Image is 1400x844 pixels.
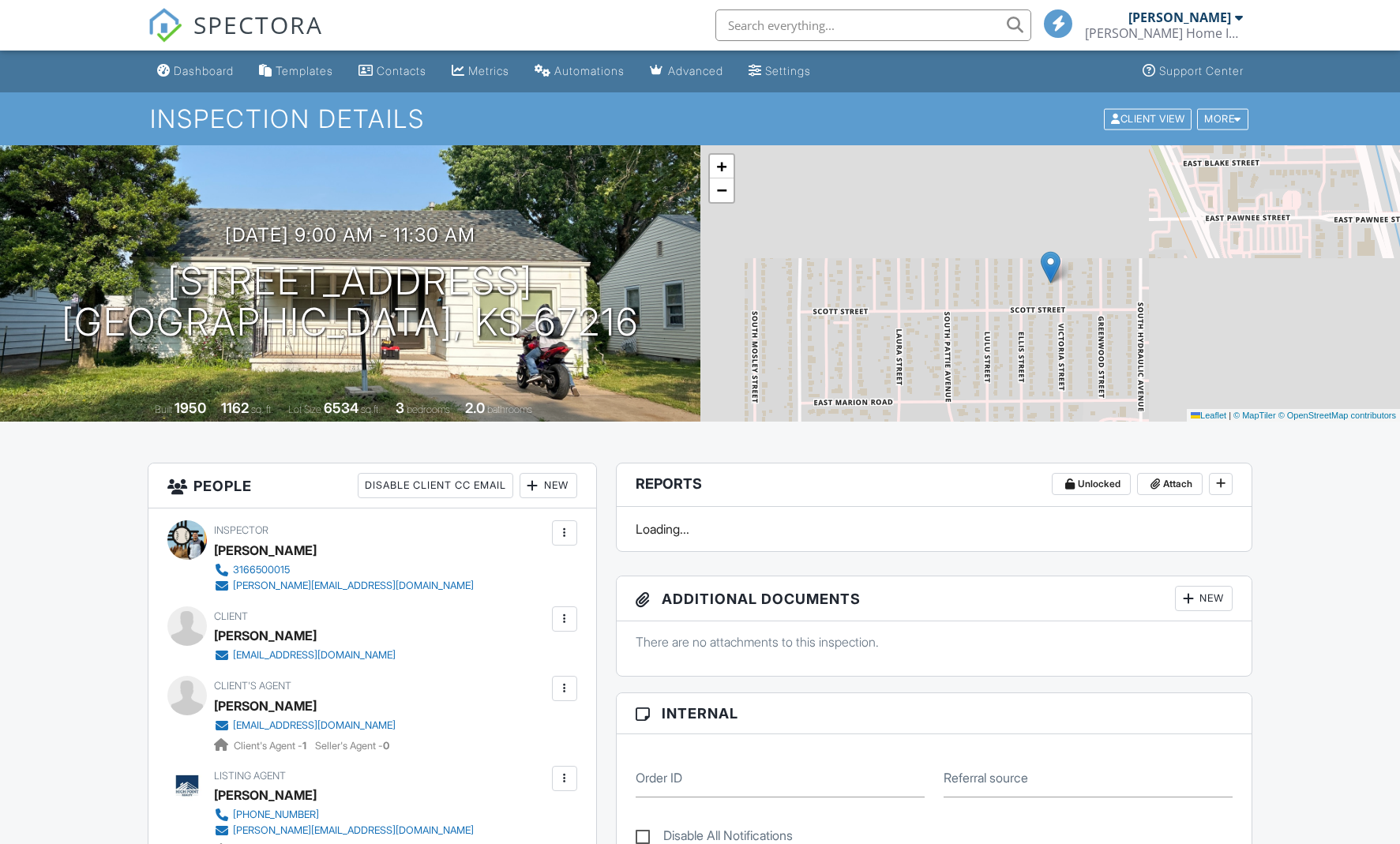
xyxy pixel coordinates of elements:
[214,538,317,562] div: [PERSON_NAME]
[668,64,723,77] div: Advanced
[644,57,730,86] a: Advanced
[445,57,516,86] a: Metrics
[468,64,509,77] div: Metrics
[377,64,426,77] div: Contacts
[1191,411,1226,420] a: Leaflet
[487,403,532,415] span: bathrooms
[1233,411,1276,420] a: © MapTiler
[174,64,234,77] div: Dashboard
[233,564,290,576] div: 3166500015
[155,403,172,415] span: Built
[352,57,433,86] a: Contacts
[62,261,639,344] h1: [STREET_ADDRESS] [GEOGRAPHIC_DATA], KS 67216
[1104,108,1192,129] div: Client View
[716,180,726,200] span: −
[150,105,1250,133] h1: Inspection Details
[225,224,475,246] h3: [DATE] 9:00 am - 11:30 am
[214,680,291,692] span: Client's Agent
[710,178,734,202] a: Zoom out
[407,403,450,415] span: bedrooms
[214,610,248,622] span: Client
[396,399,404,416] div: 3
[276,64,333,77] div: Templates
[465,399,485,416] div: 2.0
[324,399,358,416] div: 6534
[175,399,206,416] div: 1950
[361,403,381,415] span: sq.ft.
[214,624,317,647] div: [PERSON_NAME]
[302,740,306,752] strong: 1
[1229,411,1231,420] span: |
[214,562,474,578] a: 3166500015
[221,399,249,416] div: 1162
[710,155,734,178] a: Zoom in
[214,578,474,594] a: [PERSON_NAME][EMAIL_ADDRESS][DOMAIN_NAME]
[617,693,1252,734] h3: Internal
[715,9,1031,41] input: Search everything...
[315,740,389,752] span: Seller's Agent -
[636,633,1233,651] p: There are no attachments to this inspection.
[148,463,596,508] h3: People
[214,823,474,838] a: [PERSON_NAME][EMAIL_ADDRESS][DOMAIN_NAME]
[1041,251,1060,283] img: Marker
[233,808,319,821] div: [PHONE_NUMBER]
[383,740,389,752] strong: 0
[233,649,396,662] div: [EMAIL_ADDRESS][DOMAIN_NAME]
[520,473,577,498] div: New
[765,64,811,77] div: Settings
[151,57,240,86] a: Dashboard
[1197,108,1248,129] div: More
[214,718,396,733] a: [EMAIL_ADDRESS][DOMAIN_NAME]
[1128,9,1231,25] div: [PERSON_NAME]
[233,824,474,837] div: [PERSON_NAME][EMAIL_ADDRESS][DOMAIN_NAME]
[1159,64,1244,77] div: Support Center
[716,156,726,176] span: +
[528,57,631,86] a: Automations (Basic)
[233,580,474,592] div: [PERSON_NAME][EMAIL_ADDRESS][DOMAIN_NAME]
[148,8,182,43] img: The Best Home Inspection Software - Spectora
[636,769,682,786] label: Order ID
[253,57,340,86] a: Templates
[1085,25,1243,41] div: Seacat Home Inspections
[1175,586,1233,611] div: New
[1136,57,1250,86] a: Support Center
[1102,112,1195,124] a: Client View
[214,647,396,663] a: [EMAIL_ADDRESS][DOMAIN_NAME]
[288,403,321,415] span: Lot Size
[617,576,1252,621] h3: Additional Documents
[234,740,309,752] span: Client's Agent -
[214,807,474,823] a: [PHONE_NUMBER]
[358,473,513,498] div: Disable Client CC Email
[944,769,1028,786] label: Referral source
[251,403,273,415] span: sq. ft.
[233,719,396,732] div: [EMAIL_ADDRESS][DOMAIN_NAME]
[214,783,317,807] a: [PERSON_NAME]
[214,524,268,536] span: Inspector
[554,64,625,77] div: Automations
[214,770,286,782] span: Listing Agent
[193,8,323,41] span: SPECTORA
[214,694,317,718] a: [PERSON_NAME]
[1278,411,1396,420] a: © OpenStreetMap contributors
[148,21,323,54] a: SPECTORA
[742,57,817,86] a: Settings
